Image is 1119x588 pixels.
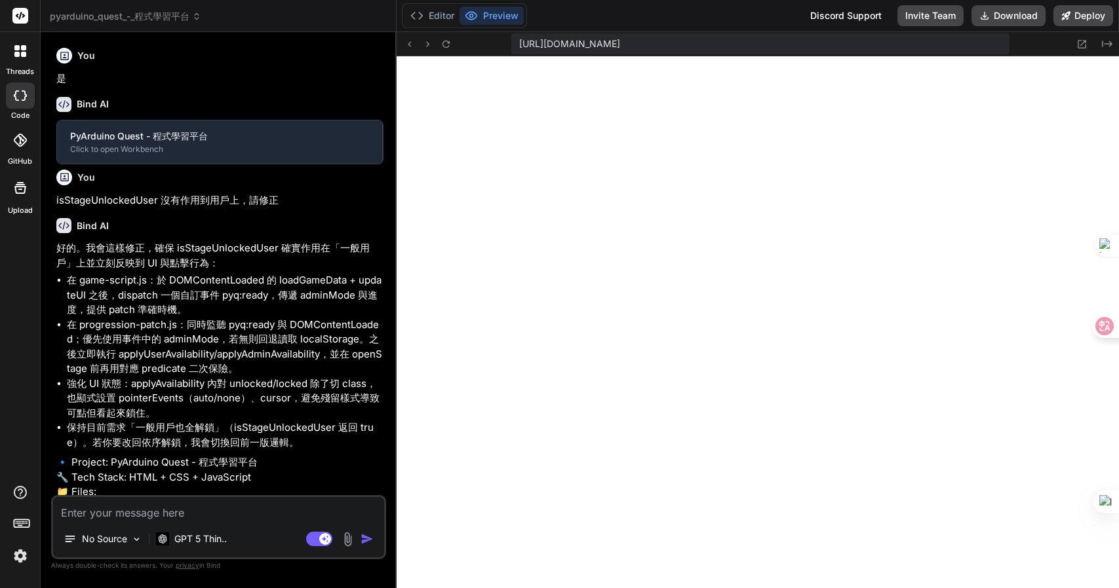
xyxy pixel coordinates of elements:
[340,532,355,547] img: attachment
[77,171,95,184] h6: You
[67,377,383,421] li: 強化 UI 狀態：applyAvailability 內對 unlocked/locked 除了切 class，也顯式設置 pointerEvents（auto/none）、cursor，避免殘...
[9,545,31,567] img: settings
[176,561,199,569] span: privacy
[67,420,383,450] li: 保持目前需求「一般用戶也全解鎖」（isStageUnlockedUser 返回 true）。若你要改回依序解鎖，我會切換回前一版邏輯。
[8,205,33,216] label: Upload
[70,144,369,155] div: Click to open Workbench
[519,37,620,50] span: [URL][DOMAIN_NAME]
[6,66,34,77] label: threads
[82,532,127,545] p: No Source
[51,559,386,572] p: Always double-check its answers. Your in Bind
[57,120,382,164] button: PyArduino Quest - 程式學習平台Click to open Workbench
[11,110,29,121] label: code
[50,10,201,23] span: pyarduino_quest_-_程式學習平台
[131,534,142,545] img: Pick Models
[70,130,369,143] div: PyArduino Quest - 程式學習平台
[56,455,383,500] p: 🔹 Project: PyArduino Quest - 程式學習平台 🔧 Tech Stack: HTML + CSS + JavaScript 📁 Files:
[77,219,109,232] h6: Bind AI
[56,71,383,86] p: 是
[897,5,964,26] button: Invite Team
[361,532,374,545] img: icon
[972,5,1046,26] button: Download
[67,273,383,318] li: 在 game-script.js：於 DOMContentLoaded 的 loadGameData + updateUI 之後，dispatch 一個自訂事件 pyq:ready，傳遞 adm...
[67,318,383,377] li: 在 progression-patch.js：同時監聽 pyq:ready 與 DOMContentLoaded；優先使用事件中的 adminMode，若無則回退讀取 localStorage。...
[460,7,524,25] button: Preview
[1053,5,1113,26] button: Deploy
[174,532,227,545] p: GPT 5 Thin..
[56,193,383,208] p: isStageUnlockedUser 沒有作用到用戶上，請修正
[77,98,109,111] h6: Bind AI
[405,7,460,25] button: Editor
[8,156,32,167] label: GitHub
[77,49,95,62] h6: You
[56,241,383,270] p: 好的。我會這樣修正，確保 isStageUnlockedUser 確實作用在「一般用戶」上並立刻反映到 UI 與點擊行為：
[802,5,890,26] div: Discord Support
[397,56,1119,588] iframe: Preview
[156,532,169,545] img: GPT 5 Thinking High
